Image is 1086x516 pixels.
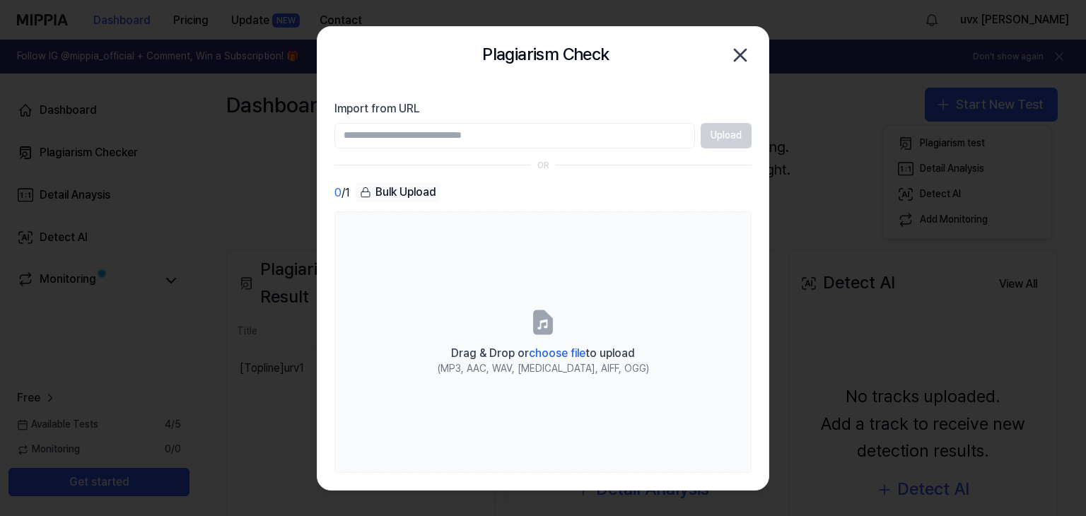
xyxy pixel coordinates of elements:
div: (MP3, AAC, WAV, [MEDICAL_DATA], AIFF, OGG) [438,362,649,376]
div: OR [537,160,549,172]
div: Bulk Upload [356,182,440,202]
span: Drag & Drop or to upload [451,346,635,360]
div: / 1 [334,182,350,203]
span: choose file [529,346,585,360]
label: Import from URL [334,100,752,117]
button: Bulk Upload [356,182,440,203]
h2: Plagiarism Check [482,41,609,68]
span: 0 [334,184,341,201]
